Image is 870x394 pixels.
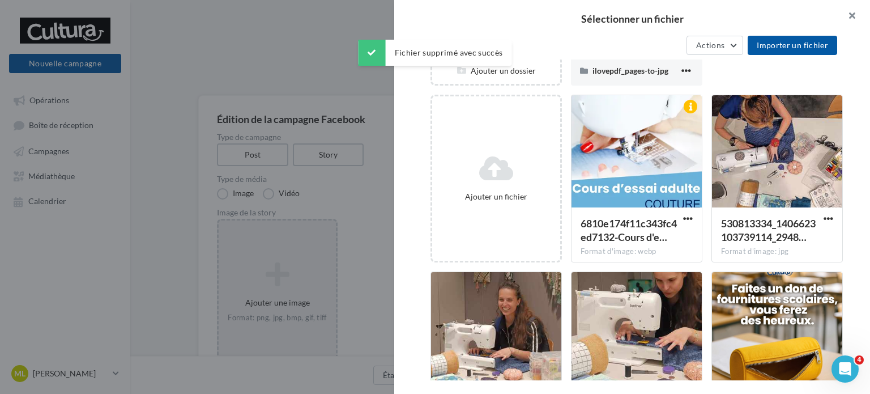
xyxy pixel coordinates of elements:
[592,66,668,75] span: ilovepdf_pages-to-jpg
[432,65,560,77] div: Ajouter un dossier
[359,40,512,66] div: Fichier supprimé avec succès
[855,355,864,365] span: 4
[581,217,677,243] span: 6810e174f11c343fc4ed7132-Cours d'essai - Couture Adultes
[686,36,743,55] button: Actions
[581,247,693,257] div: Format d'image: webp
[748,36,837,55] button: Importer un fichier
[721,217,816,243] span: 530813334_1406623103739114_2948738902659923516_n
[437,191,556,202] div: Ajouter un fichier
[412,14,852,24] h2: Sélectionner un fichier
[757,40,828,50] span: Importer un fichier
[721,247,833,257] div: Format d'image: jpg
[696,40,724,50] span: Actions
[831,355,859,383] iframe: Intercom live chat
